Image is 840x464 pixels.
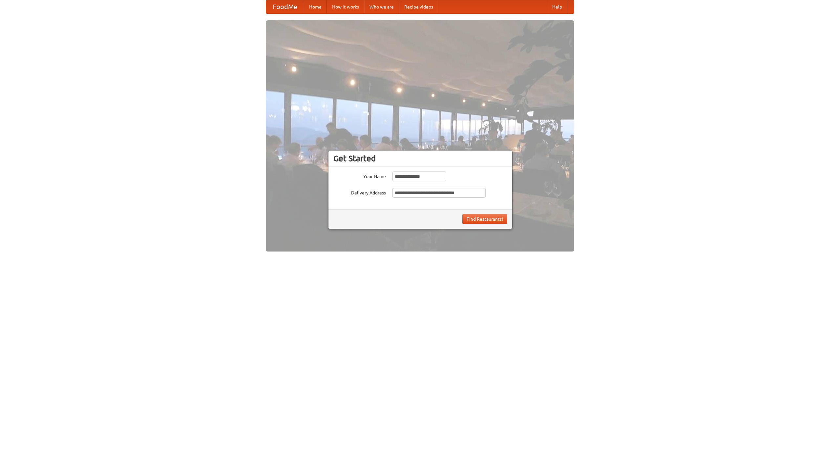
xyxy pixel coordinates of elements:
a: How it works [327,0,364,13]
label: Your Name [333,171,386,180]
h3: Get Started [333,153,507,163]
a: Home [304,0,327,13]
a: Recipe videos [399,0,438,13]
a: Help [547,0,567,13]
a: FoodMe [266,0,304,13]
label: Delivery Address [333,188,386,196]
button: Find Restaurants! [462,214,507,224]
a: Who we are [364,0,399,13]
